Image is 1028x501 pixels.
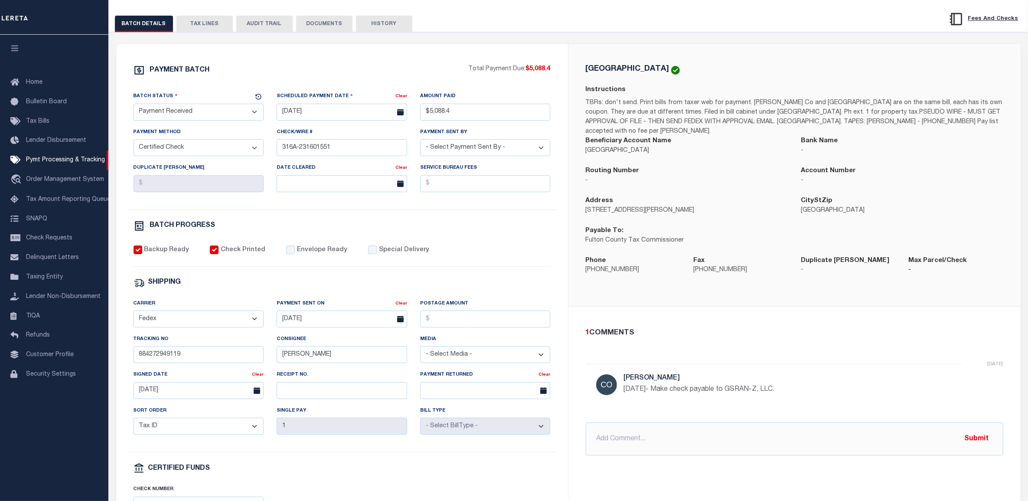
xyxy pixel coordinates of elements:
[395,301,407,306] a: Clear
[671,66,680,75] img: check-icon-green.svg
[26,196,111,203] span: Tax Amount Reporting Queue
[26,313,40,319] span: TIQA
[134,486,174,493] label: Check Number
[26,79,42,85] span: Home
[277,371,308,379] label: Receipt No.
[134,92,178,100] label: Batch Status
[586,226,624,236] label: Payable To:
[26,138,86,144] span: Lender Disbursement
[150,67,210,74] h6: PAYMENT BATCH
[693,256,705,266] label: Fax
[134,407,167,415] label: Sort Order
[26,99,67,105] span: Bulletin Board
[26,294,101,300] span: Lender Non-Disbursement
[959,430,995,448] button: Submit
[150,222,215,229] h6: BATCH PROGRESS
[26,352,74,358] span: Customer Profile
[801,206,1003,216] p: [GEOGRAPHIC_DATA]
[134,129,181,136] label: Payment Method
[420,175,551,192] input: $
[420,311,551,327] input: $
[148,279,181,286] h6: SHIPPING
[586,329,590,337] span: 1
[801,196,832,206] label: CityStZip
[420,93,456,100] label: Amount Paid
[26,274,63,280] span: Taxing Entity
[801,146,1003,156] p: -
[801,166,856,176] label: Account Number
[420,104,551,121] input: $
[26,255,79,261] span: Delinquent Letters
[420,129,467,136] label: Payment Sent By
[586,265,680,275] p: [PHONE_NUMBER]
[277,407,306,415] label: Single Pay
[277,300,324,308] label: Payment Sent On
[395,166,407,170] a: Clear
[586,65,669,73] h5: [GEOGRAPHIC_DATA]
[538,373,550,377] a: Clear
[945,10,1022,28] button: Fees And Checks
[297,246,347,255] label: Envelope Ready
[277,164,316,172] label: Date Cleared
[277,129,313,136] label: Check/Wire #
[26,177,104,183] span: Order Management System
[420,336,436,343] label: Media
[115,16,173,32] button: BATCH DETAILS
[277,336,306,343] label: Consignee
[26,118,49,124] span: Tax Bills
[148,465,210,472] h6: CERTIFIED FUNDS
[134,164,205,172] label: Duplicate [PERSON_NAME]
[144,246,189,255] label: Backup Ready
[586,85,626,95] label: Instructions
[586,98,1003,137] p: TBRs: don't send. Print bills from taxer web for payment. [PERSON_NAME] Co and [GEOGRAPHIC_DATA] ...
[586,206,788,216] p: [STREET_ADDRESS][PERSON_NAME]
[469,65,551,74] p: Total Payment Due:
[420,164,477,172] label: Service Bureau Fees
[134,371,168,379] label: Signed Date
[586,166,640,176] label: Routing Number
[395,94,407,98] a: Clear
[420,371,473,379] label: Payment Returned
[586,236,788,246] p: Fulton County Tax Commissioner
[10,174,24,186] i: travel_explore
[26,332,50,338] span: Refunds
[586,146,788,156] p: [GEOGRAPHIC_DATA]
[277,92,353,100] label: Scheduled Payment Date
[586,422,1003,455] input: Add Comment...
[693,265,788,275] p: [PHONE_NUMBER]
[296,16,352,32] button: DOCUMENTS
[526,66,551,72] span: $5,088.4
[596,374,617,395] img: Cole, Gloria
[379,246,429,255] label: Special Delivery
[26,216,47,222] span: SNAPQ
[420,407,445,415] label: Bill Type
[586,327,1000,339] div: COMMENTS
[586,196,614,206] label: Address
[26,235,72,241] span: Check Requests
[26,371,76,377] span: Security Settings
[356,16,412,32] button: HISTORY
[134,175,264,192] input: $
[624,374,884,383] h5: [PERSON_NAME]
[26,157,105,163] span: Pymt Processing & Tracking
[586,176,788,186] p: -
[586,136,672,146] label: Beneficiary Account Name
[801,176,1003,186] p: -
[134,300,156,308] label: Carrier
[134,336,169,343] label: Tracking No
[420,300,468,308] label: Postage Amount
[988,360,1003,368] p: [DATE]
[176,16,233,32] button: TAX LINES
[801,256,889,266] label: Duplicate [PERSON_NAME]
[801,265,895,275] p: -
[236,16,293,32] button: AUDIT TRAIL
[586,256,606,266] label: Phone
[221,246,265,255] label: Check Printed
[908,265,1003,275] p: -
[908,256,967,266] label: Max Parcel/Check
[801,136,838,146] label: Bank Name
[252,373,264,377] a: Clear
[624,384,884,395] p: [DATE]- Make check payable to GSRAN-Z, LLC.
